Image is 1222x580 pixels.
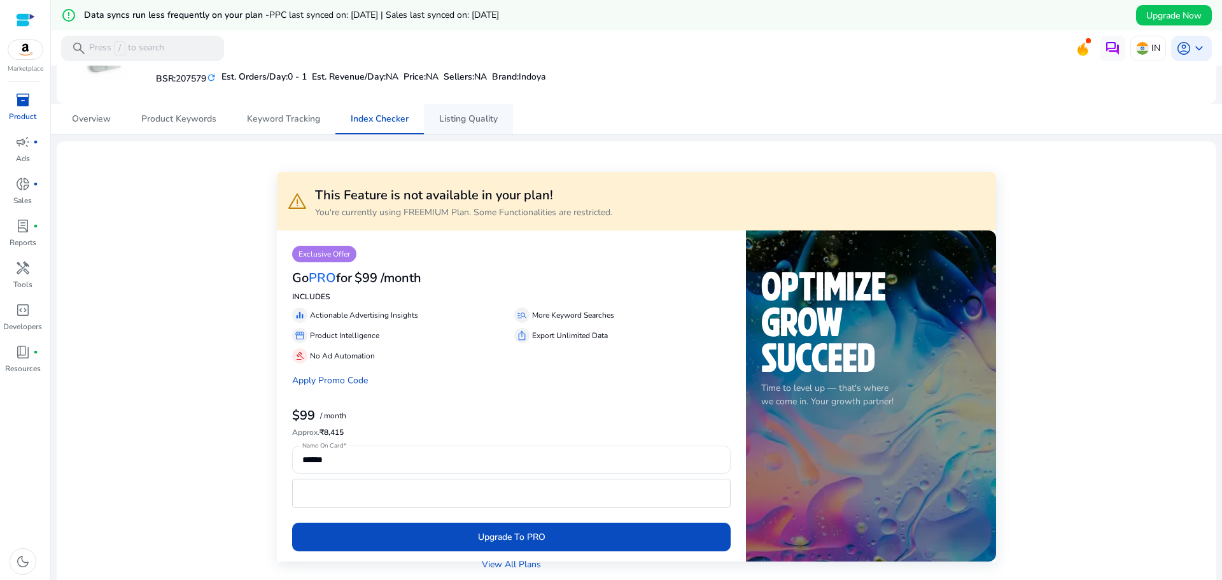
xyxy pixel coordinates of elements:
span: campaign [15,134,31,150]
span: equalizer [295,310,305,320]
p: Marketplace [8,64,43,74]
p: Sales [13,195,32,206]
p: Export Unlimited Data [532,330,608,341]
span: Brand [492,71,517,83]
span: search [71,41,87,56]
a: View All Plans [482,558,541,571]
h5: Est. Orders/Day: [221,72,307,83]
span: ios_share [517,330,527,341]
span: manage_search [517,310,527,320]
h3: This Feature is not available in your plan! [315,188,612,203]
a: Apply Promo Code [292,374,368,386]
span: Upgrade To PRO [478,530,545,544]
span: account_circle [1176,41,1191,56]
mat-icon: error_outline [61,8,76,23]
span: lab_profile [15,218,31,234]
iframe: Secure card payment input frame [299,481,724,506]
span: NA [426,71,439,83]
mat-label: Name On Card [302,442,343,451]
span: warning [287,191,307,211]
p: Product Intelligence [310,330,379,341]
span: PRO [309,269,336,286]
span: Listing Quality [439,115,498,124]
p: / month [320,412,346,420]
h6: ₹8,415 [292,428,731,437]
h5: BSR: [156,71,216,85]
p: Actionable Advertising Insights [310,309,418,321]
span: fiber_manual_record [33,181,38,187]
p: Ads [16,153,30,164]
span: PPC last synced on: [DATE] | Sales last synced on: [DATE] [269,9,499,21]
span: Approx. [292,427,320,437]
img: in.svg [1136,42,1149,55]
span: code_blocks [15,302,31,318]
span: NA [386,71,398,83]
p: No Ad Automation [310,350,375,362]
p: More Keyword Searches [532,309,614,321]
p: Product [9,111,36,122]
p: IN [1151,37,1160,59]
span: Overview [72,115,111,124]
span: Product Keywords [141,115,216,124]
p: Exclusive Offer [292,246,356,262]
h3: $99 /month [355,271,421,286]
span: gavel [295,351,305,361]
h5: : [492,72,545,83]
mat-icon: refresh [206,72,216,84]
p: Developers [3,321,42,332]
h5: Est. Revenue/Day: [312,72,398,83]
span: fiber_manual_record [33,350,38,355]
p: Time to level up — that's where we come in. Your growth partner! [761,381,980,408]
img: amazon.svg [8,40,43,59]
span: keyboard_arrow_down [1191,41,1207,56]
span: 0 - 1 [288,71,307,83]
p: You're currently using FREEMIUM Plan. Some Functionalities are restricted. [315,206,612,219]
h3: Go for [292,271,352,286]
b: $99 [292,407,315,424]
p: INCLUDES [292,291,731,302]
span: Keyword Tracking [247,115,320,124]
h5: Data syncs run less frequently on your plan - [84,10,499,21]
button: Upgrade Now [1136,5,1212,25]
span: NA [474,71,487,83]
h5: Sellers: [444,72,487,83]
span: fiber_manual_record [33,223,38,229]
span: Upgrade Now [1146,9,1202,22]
h5: Price: [404,72,439,83]
span: inventory_2 [15,92,31,108]
span: storefront [295,330,305,341]
span: dark_mode [15,554,31,569]
p: Press to search [89,41,164,55]
span: / [114,41,125,55]
p: Tools [13,279,32,290]
span: Indoya [519,71,545,83]
span: donut_small [15,176,31,192]
span: fiber_manual_record [33,139,38,145]
p: Resources [5,363,41,374]
span: Index Checker [351,115,409,124]
span: handyman [15,260,31,276]
p: Reports [10,237,36,248]
button: Upgrade To PRO [292,523,731,551]
span: 207579 [176,73,206,85]
span: book_4 [15,344,31,360]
